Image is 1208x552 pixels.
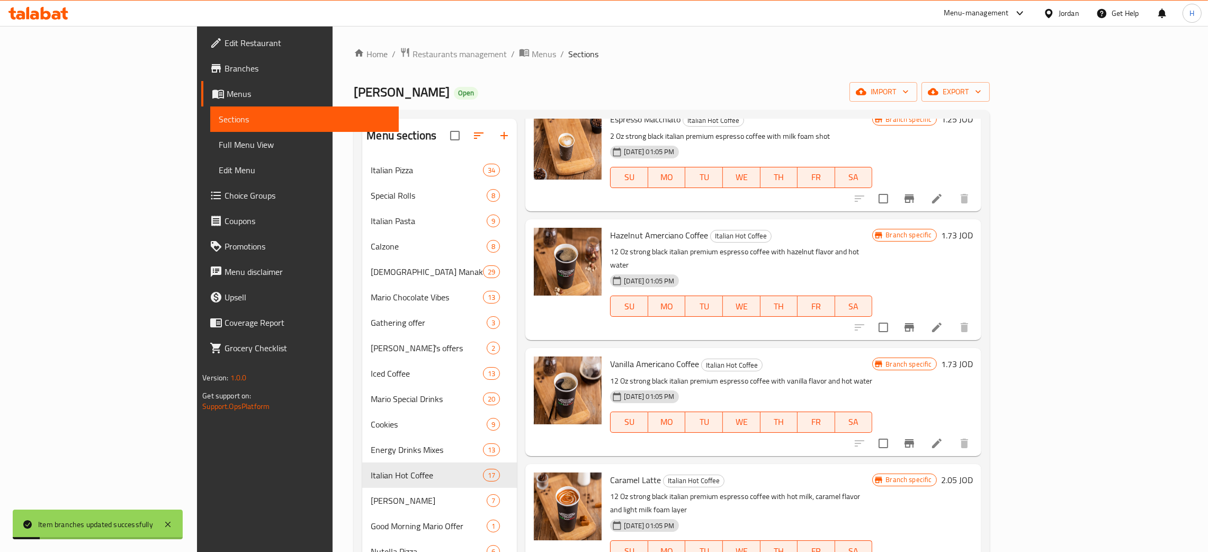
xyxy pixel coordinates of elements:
a: Choice Groups [201,183,399,208]
span: Italian Pasta [371,215,487,227]
button: SU [610,296,648,317]
button: TU [685,167,723,188]
span: Italian Hot Coffee [702,359,762,371]
a: Menus [201,81,399,106]
span: [PERSON_NAME] [371,494,487,507]
button: import [849,82,917,102]
div: Gathering offer3 [362,310,517,335]
div: [DEMOGRAPHIC_DATA] Manakeesh29 [362,259,517,284]
button: delete [952,431,977,456]
button: SA [835,412,873,433]
button: delete [952,315,977,340]
a: Coverage Report [201,310,399,335]
a: Restaurants management [400,47,507,61]
span: Branch specific [881,114,936,124]
span: Sections [219,113,390,126]
span: Edit Menu [219,164,390,176]
div: Calzone8 [362,234,517,259]
div: Iced Coffee13 [362,361,517,386]
div: items [487,418,500,431]
span: 7 [487,496,499,506]
span: FR [802,299,831,314]
span: Select all sections [444,124,466,147]
a: Upsell [201,284,399,310]
div: [PERSON_NAME]'s offers2 [362,335,517,361]
div: Energy Drinks Mixes13 [362,437,517,462]
span: 13 [484,292,499,302]
button: Branch-specific-item [897,186,922,211]
button: export [921,82,990,102]
button: SA [835,296,873,317]
span: [DEMOGRAPHIC_DATA] Manakeesh [371,265,483,278]
span: SU [615,170,643,185]
h6: 1.25 JOD [941,112,973,127]
span: 13 [484,369,499,379]
span: SA [839,299,869,314]
span: 8 [487,191,499,201]
span: [DATE] 01:05 PM [620,391,678,402]
div: items [487,215,500,227]
span: Special Rolls [371,189,487,202]
a: Branches [201,56,399,81]
span: TU [690,170,719,185]
span: Menus [227,87,390,100]
span: 9 [487,420,499,430]
a: Edit Menu [210,157,399,183]
span: TU [690,299,719,314]
span: MO [652,170,682,185]
div: items [487,189,500,202]
span: Good Morning Mario Offer [371,520,487,532]
span: Mario Special Drinks [371,393,483,405]
span: Branches [225,62,390,75]
div: Italian Hot Coffee [701,359,763,371]
span: Iced Coffee [371,367,483,380]
img: Vanilla Americano Coffee [534,357,602,424]
span: 9 [487,216,499,226]
span: 1.0.0 [230,371,247,385]
a: Grocery Checklist [201,335,399,361]
div: Italian Hot Coffee [683,114,744,127]
span: Select to update [872,188,894,210]
span: Caramel Latte [610,472,661,488]
button: WE [723,167,760,188]
span: TU [690,414,719,430]
div: Jordan [1059,7,1079,19]
button: SA [835,167,873,188]
a: Edit menu item [930,321,943,334]
span: Italian Pizza [371,164,483,176]
div: Open [454,87,478,100]
h6: 1.73 JOD [941,228,973,243]
div: items [483,164,500,176]
span: Branch specific [881,230,936,240]
span: SU [615,299,643,314]
button: MO [648,296,686,317]
div: Italian Pasta9 [362,208,517,234]
span: Italian Hot Coffee [371,469,483,482]
span: 8 [487,242,499,252]
div: Cookies9 [362,412,517,437]
span: 2 [487,343,499,353]
div: Menu-management [944,7,1009,20]
button: SU [610,167,648,188]
nav: breadcrumb [354,47,989,61]
span: TH [765,414,794,430]
a: Edit menu item [930,192,943,205]
button: TU [685,296,723,317]
span: Promotions [225,240,390,253]
span: Get support on: [202,389,251,403]
span: Grocery Checklist [225,342,390,354]
span: export [930,85,981,99]
p: 12 Oz strong black italian premium espresso coffee with hazelnut flavor and hot water [610,245,872,272]
button: Branch-specific-item [897,431,922,456]
span: WE [727,170,756,185]
button: TU [685,412,723,433]
button: MO [648,412,686,433]
img: Hazelnut Amerciano Coffee [534,228,602,296]
span: Vanilla Americano Coffee [610,356,699,372]
span: Hazelnut Amerciano Coffee [610,227,708,243]
a: Coupons [201,208,399,234]
div: Energy Drinks Mixes [371,443,483,456]
div: Cookies [371,418,487,431]
span: Menus [532,48,556,60]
